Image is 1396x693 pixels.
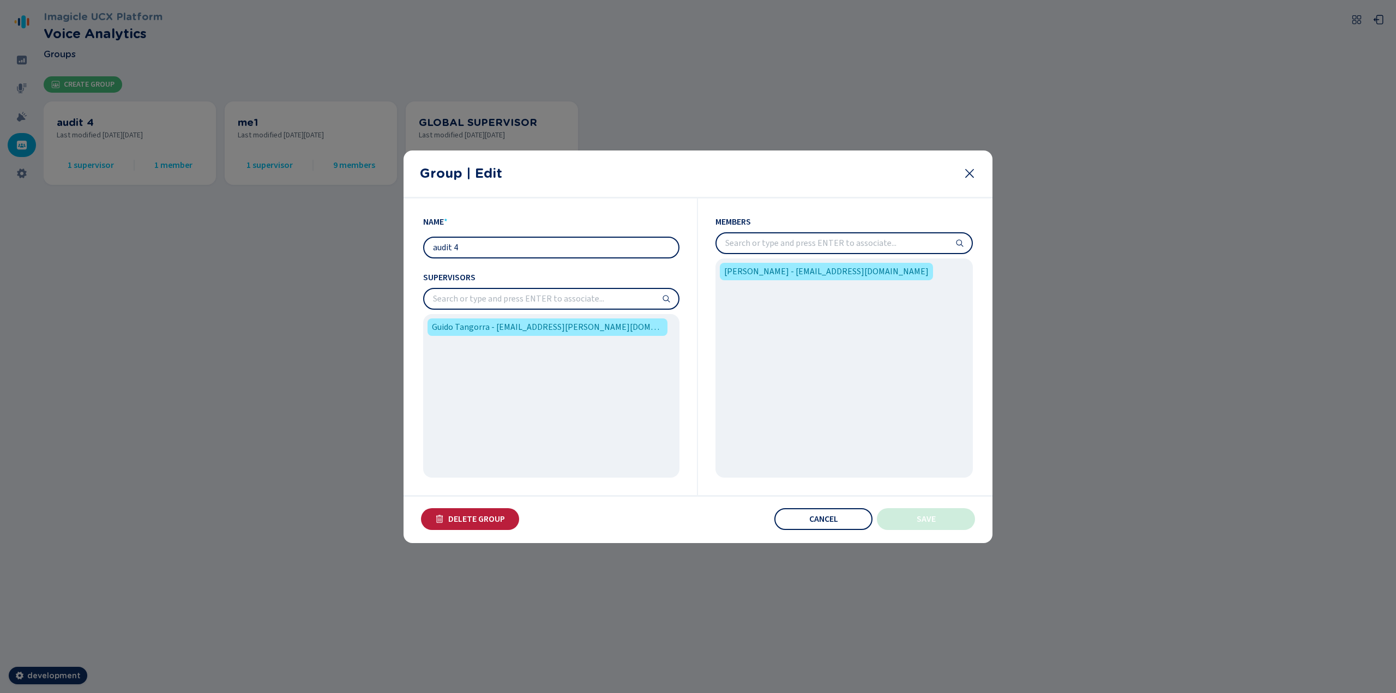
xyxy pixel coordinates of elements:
[424,289,678,309] input: Search or type and press ENTER to associate...
[720,263,933,280] div: Janice Allen - kwebster@imagicle.com
[435,515,444,523] svg: trash-fill
[423,272,679,284] span: Supervisors
[662,294,671,303] svg: search
[423,216,444,228] span: Name
[774,508,872,530] button: Cancel
[809,515,838,523] span: Cancel
[428,318,667,336] div: Guido Tangorra - guido.tangorra@imagicle.com
[421,508,519,530] button: Delete Group
[424,238,678,257] input: Type the group name...
[963,167,976,180] svg: close
[877,508,975,530] button: Save
[717,233,972,253] input: Search or type and press ENTER to associate...
[448,515,505,523] span: Delete Group
[724,265,929,278] span: [PERSON_NAME] - [EMAIL_ADDRESS][DOMAIN_NAME]
[715,216,973,228] span: Members
[432,321,663,334] span: Guido Tangorra - [EMAIL_ADDRESS][PERSON_NAME][DOMAIN_NAME]
[420,164,954,183] h2: Group | Edit
[917,515,936,523] span: Save
[955,239,964,248] svg: search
